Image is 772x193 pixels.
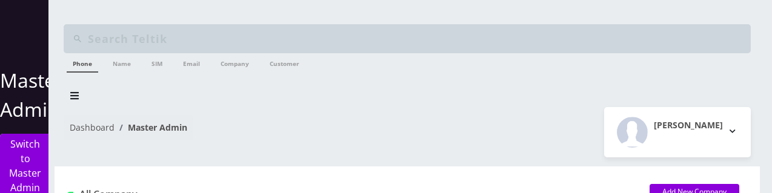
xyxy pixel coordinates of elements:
[177,53,206,71] a: Email
[145,53,168,71] a: SIM
[64,115,398,149] nav: breadcrumb
[215,53,255,71] a: Company
[115,121,187,134] li: Master Admin
[67,53,98,73] a: Phone
[88,27,748,50] input: Search Teltik
[70,122,115,133] a: Dashboard
[604,107,751,157] button: [PERSON_NAME]
[107,53,137,71] a: Name
[654,120,723,131] h2: [PERSON_NAME]
[264,53,305,71] a: Customer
